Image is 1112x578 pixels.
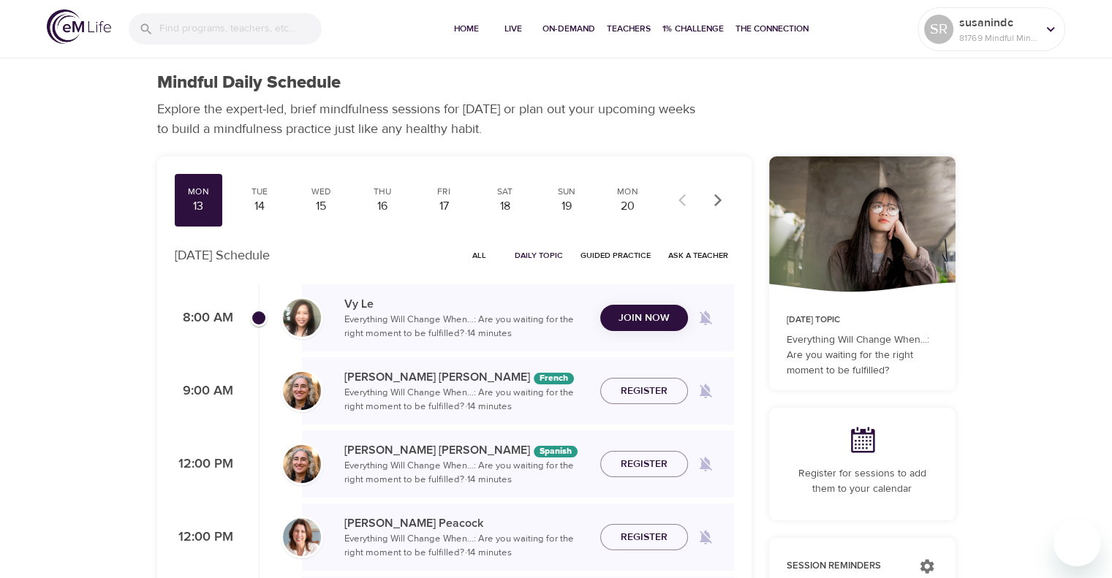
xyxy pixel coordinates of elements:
[787,332,938,379] p: Everything Will Change When...: Are you waiting for the right moment to be fulfilled?
[607,21,651,37] span: Teachers
[241,198,278,215] div: 14
[283,372,321,410] img: Maria%20Alonso%20Martinez.png
[619,309,670,327] span: Join Now
[580,248,651,262] span: Guided Practice
[283,518,321,556] img: Susan_Peacock-min.jpg
[1054,520,1100,566] iframe: Button to launch messaging window
[449,21,484,37] span: Home
[610,186,646,198] div: Mon
[425,186,462,198] div: Fri
[344,386,589,414] p: Everything Will Change When...: Are you waiting for the right moment to be fulfilled? · 14 minutes
[487,186,523,198] div: Sat
[534,373,574,384] div: The episodes in this programs will be in French
[575,244,657,267] button: Guided Practice
[735,21,809,37] span: The Connection
[487,198,523,215] div: 18
[959,14,1037,31] p: susanindc
[496,21,531,37] span: Live
[787,313,938,327] p: [DATE] Topic
[600,451,688,478] button: Register
[668,248,728,262] span: Ask a Teacher
[662,21,724,37] span: 1% Challenge
[157,72,341,94] h1: Mindful Daily Schedule
[787,559,904,574] p: Session Reminders
[610,198,646,215] div: 20
[175,246,270,265] p: [DATE] Schedule
[456,244,503,267] button: All
[425,198,462,215] div: 17
[344,368,589,386] p: [PERSON_NAME] [PERSON_NAME]
[283,299,321,337] img: vy-profile-good-3.jpg
[621,528,667,547] span: Register
[364,186,401,198] div: Thu
[47,9,111,44] img: logo
[688,300,723,335] span: Remind me when a class goes live every Monday at 8:00 AM
[621,455,667,474] span: Register
[344,441,589,459] p: [PERSON_NAME] [PERSON_NAME]
[548,186,585,198] div: Sun
[344,514,589,532] p: [PERSON_NAME] Peacock
[175,455,233,474] p: 12:00 PM
[303,198,339,215] div: 15
[621,382,667,400] span: Register
[283,445,321,483] img: Maria%20Alonso%20Martinez.png
[515,248,563,262] span: Daily Topic
[462,248,497,262] span: All
[175,381,233,401] p: 9:00 AM
[303,186,339,198] div: Wed
[662,244,734,267] button: Ask a Teacher
[181,198,217,215] div: 13
[787,466,938,497] p: Register for sessions to add them to your calendar
[344,459,589,487] p: Everything Will Change When...: Are you waiting for the right moment to be fulfilled? · 14 minutes
[959,31,1037,45] p: 81769 Mindful Minutes
[181,186,217,198] div: Mon
[924,15,953,44] div: SR
[688,520,723,555] span: Remind me when a class goes live every Monday at 12:00 PM
[600,305,688,332] button: Join Now
[542,21,595,37] span: On-Demand
[175,308,233,328] p: 8:00 AM
[534,446,578,457] div: The episodes in this programs will be in Spanish
[364,198,401,215] div: 16
[548,198,585,215] div: 19
[600,378,688,405] button: Register
[159,13,322,45] input: Find programs, teachers, etc...
[600,524,688,551] button: Register
[344,532,589,560] p: Everything Will Change When...: Are you waiting for the right moment to be fulfilled? · 14 minutes
[344,295,589,313] p: Vy Le
[157,99,706,139] p: Explore the expert-led, brief mindfulness sessions for [DATE] or plan out your upcoming weeks to ...
[688,373,723,408] span: Remind me when a class goes live every Monday at 9:00 AM
[688,446,723,482] span: Remind me when a class goes live every Monday at 12:00 PM
[175,528,233,547] p: 12:00 PM
[509,244,569,267] button: Daily Topic
[241,186,278,198] div: Tue
[344,313,589,341] p: Everything Will Change When...: Are you waiting for the right moment to be fulfilled? · 14 minutes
